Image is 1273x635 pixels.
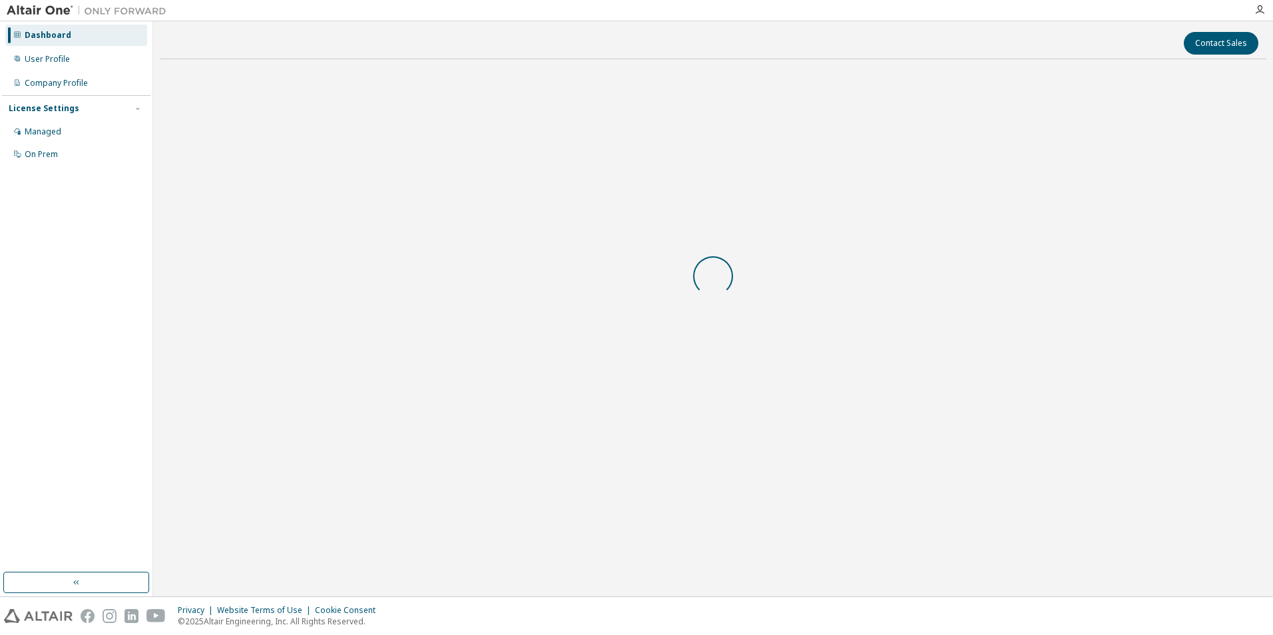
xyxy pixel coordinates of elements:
img: facebook.svg [81,609,95,623]
div: Website Terms of Use [217,605,315,616]
div: Privacy [178,605,217,616]
div: Cookie Consent [315,605,383,616]
img: altair_logo.svg [4,609,73,623]
div: On Prem [25,149,58,160]
img: linkedin.svg [125,609,138,623]
img: Altair One [7,4,173,17]
p: © 2025 Altair Engineering, Inc. All Rights Reserved. [178,616,383,627]
img: instagram.svg [103,609,117,623]
div: Dashboard [25,30,71,41]
div: User Profile [25,54,70,65]
div: Managed [25,126,61,137]
div: Company Profile [25,78,88,89]
img: youtube.svg [146,609,166,623]
div: License Settings [9,103,79,114]
button: Contact Sales [1184,32,1258,55]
